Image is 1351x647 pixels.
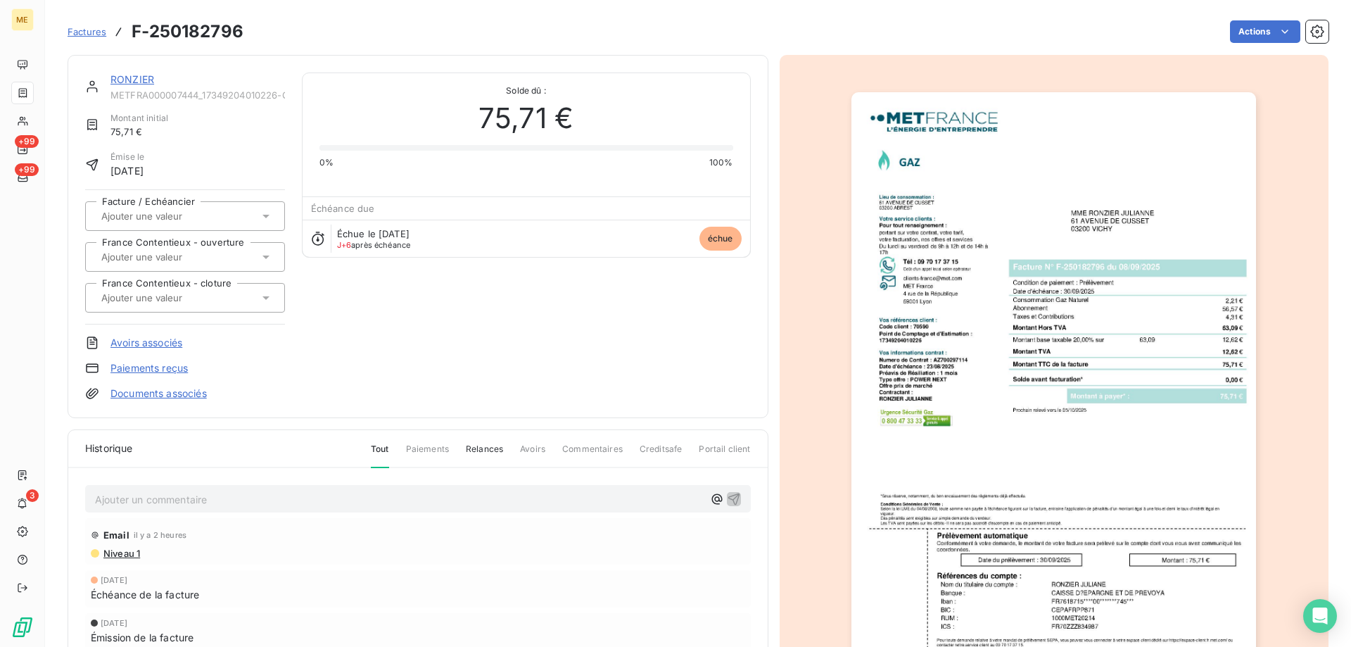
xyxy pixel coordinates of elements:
[91,587,199,602] span: Échéance de la facture
[699,227,742,251] span: échue
[102,548,140,559] span: Niveau 1
[319,156,334,169] span: 0%
[520,443,545,467] span: Avoirs
[406,443,449,467] span: Paiements
[101,576,127,584] span: [DATE]
[110,387,207,401] a: Documents associés
[466,443,503,467] span: Relances
[100,210,241,222] input: Ajouter une valeur
[100,251,241,263] input: Ajouter une valeur
[15,135,39,148] span: +99
[11,8,34,31] div: ME
[110,112,168,125] span: Montant initial
[1230,20,1300,43] button: Actions
[110,361,188,375] a: Paiements reçus
[110,89,285,101] span: METFRA000007444_17349204010226-CA1
[337,241,411,249] span: après échéance
[101,619,127,627] span: [DATE]
[26,489,39,502] span: 3
[91,630,194,645] span: Émission de la facture
[478,97,573,139] span: 75,71 €
[562,443,623,467] span: Commentaires
[337,240,351,250] span: J+6
[110,151,144,163] span: Émise le
[709,156,733,169] span: 100%
[103,529,129,541] span: Email
[640,443,683,467] span: Creditsafe
[110,163,144,178] span: [DATE]
[110,73,154,85] a: RONZIER
[699,443,750,467] span: Portail client
[1303,599,1337,633] div: Open Intercom Messenger
[85,441,133,456] span: Historique
[319,84,733,97] span: Solde dû :
[110,125,168,139] span: 75,71 €
[110,336,182,350] a: Avoirs associés
[68,25,106,39] a: Factures
[371,443,389,468] span: Tout
[68,26,106,37] span: Factures
[15,163,39,176] span: +99
[311,203,375,214] span: Échéance due
[134,531,186,539] span: il y a 2 heures
[337,228,410,239] span: Échue le [DATE]
[132,19,243,44] h3: F-250182796
[11,616,34,639] img: Logo LeanPay
[100,291,241,304] input: Ajouter une valeur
